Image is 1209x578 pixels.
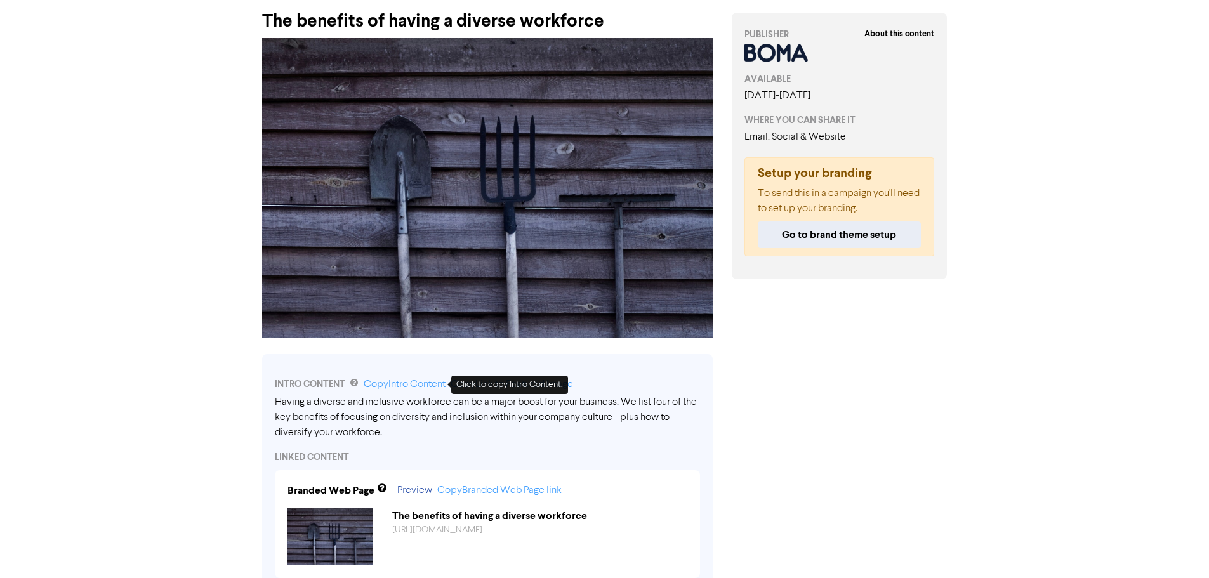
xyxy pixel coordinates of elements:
div: Having a diverse and inclusive workforce can be a major boost for your business. We list four of ... [275,395,700,440]
a: [URL][DOMAIN_NAME] [392,525,482,534]
a: Copy Branded Web Page link [437,485,562,496]
div: AVAILABLE [744,72,935,86]
div: INTRO CONTENT [275,377,700,392]
div: LINKED CONTENT [275,450,700,464]
button: Go to brand theme setup [758,221,922,248]
p: To send this in a campaign you'll need to set up your branding. [758,186,922,216]
div: PUBLISHER [744,28,935,41]
iframe: Chat Widget [1146,517,1209,578]
h5: Setup your branding [758,166,922,181]
a: Copy Intro Content [364,379,446,390]
div: Click to copy Intro Content. [451,376,568,394]
div: [DATE] - [DATE] [744,88,935,103]
strong: About this content [864,29,934,39]
div: WHERE YOU CAN SHARE IT [744,114,935,127]
div: Email, Social & Website [744,129,935,145]
div: The benefits of having a diverse workforce [383,508,697,523]
a: Preview [397,485,432,496]
div: https://public2.bomamarketing.com/cp/2WeIt1iwih2wD12Vn0XHY1?sa=9M1yHRFN [383,523,697,537]
div: Branded Web Page [287,483,374,498]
